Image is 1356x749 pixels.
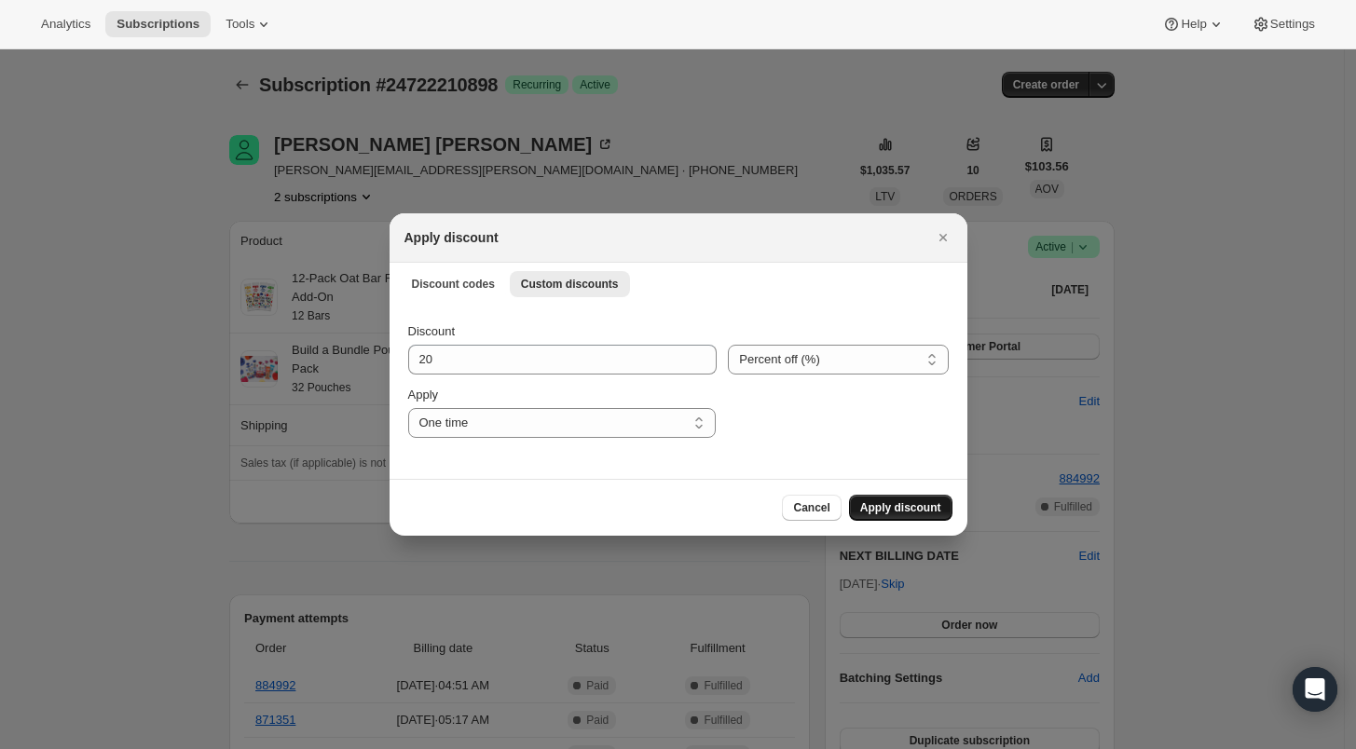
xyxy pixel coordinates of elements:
[226,17,254,32] span: Tools
[793,500,829,515] span: Cancel
[404,228,499,247] h2: Apply discount
[1151,11,1236,37] button: Help
[214,11,284,37] button: Tools
[408,388,439,402] span: Apply
[510,271,630,297] button: Custom discounts
[412,277,495,292] span: Discount codes
[930,225,956,251] button: Close
[1240,11,1326,37] button: Settings
[860,500,941,515] span: Apply discount
[1181,17,1206,32] span: Help
[408,324,456,338] span: Discount
[849,495,952,521] button: Apply discount
[1293,667,1337,712] div: Open Intercom Messenger
[782,495,841,521] button: Cancel
[116,17,199,32] span: Subscriptions
[30,11,102,37] button: Analytics
[105,11,211,37] button: Subscriptions
[41,17,90,32] span: Analytics
[401,271,506,297] button: Discount codes
[1270,17,1315,32] span: Settings
[390,304,967,479] div: Custom discounts
[521,277,619,292] span: Custom discounts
